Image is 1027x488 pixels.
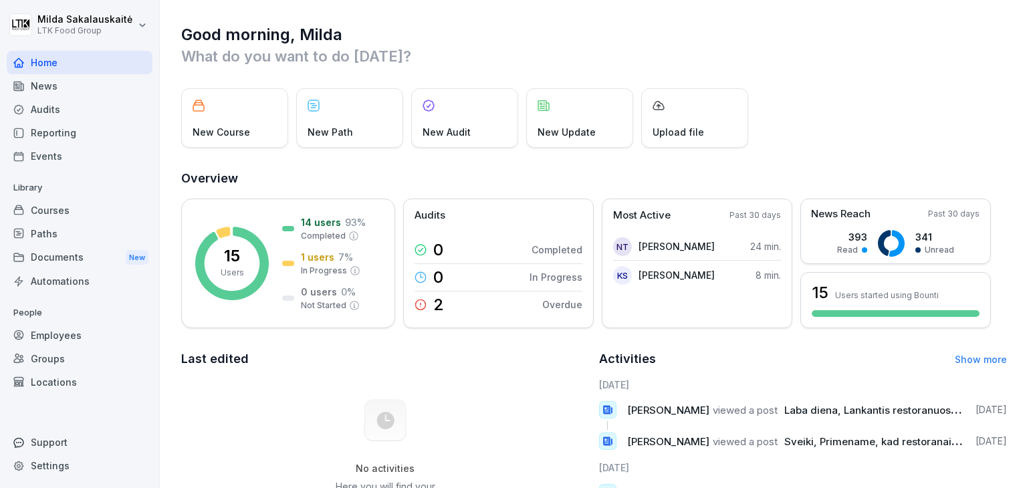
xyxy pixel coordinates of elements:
p: In Progress [301,265,347,277]
div: Support [7,431,152,454]
h6: [DATE] [599,461,1008,475]
div: NT [613,237,632,256]
h2: Overview [181,169,1007,188]
span: [PERSON_NAME] [627,435,709,448]
p: New Audit [423,125,471,139]
p: Past 30 days [928,208,980,220]
p: New Path [308,125,353,139]
p: People [7,302,152,324]
a: Locations [7,370,152,394]
p: 0 [433,269,443,285]
p: Completed [532,243,582,257]
a: Courses [7,199,152,222]
a: Audits [7,98,152,121]
a: Employees [7,324,152,347]
a: Paths [7,222,152,245]
p: Unread [925,244,954,256]
p: Upload file [653,125,704,139]
p: 93 % [345,215,366,229]
p: [DATE] [976,435,1007,448]
p: 2 [433,297,444,313]
a: DocumentsNew [7,245,152,270]
p: [DATE] [976,403,1007,416]
p: New Course [193,125,250,139]
p: Overdue [542,297,582,312]
span: viewed a post [713,435,778,448]
p: In Progress [530,270,582,284]
div: New [126,250,148,265]
p: [PERSON_NAME] [639,268,715,282]
p: 15 [224,248,240,264]
h1: Good morning, Milda [181,24,1007,45]
h5: No activities [318,463,453,475]
h2: Last edited [181,350,590,368]
div: KS [613,266,632,285]
p: Read [837,244,858,256]
p: 393 [837,230,867,244]
p: What do you want to do [DATE]? [181,45,1007,67]
div: Documents [7,245,152,270]
a: Reporting [7,121,152,144]
p: Users [221,267,244,279]
p: 341 [915,230,954,244]
p: Completed [301,230,346,242]
p: 0 users [301,285,337,299]
p: 14 users [301,215,341,229]
a: Groups [7,347,152,370]
p: 24 min. [750,239,781,253]
p: Most Active [613,208,671,223]
p: 0 [433,242,443,258]
a: News [7,74,152,98]
a: Show more [955,354,1007,365]
h6: [DATE] [599,378,1008,392]
span: [PERSON_NAME] [627,404,709,416]
h3: 15 [812,281,828,304]
p: LTK Food Group [37,26,132,35]
p: Library [7,177,152,199]
a: Automations [7,269,152,293]
p: 7 % [338,250,353,264]
a: Settings [7,454,152,477]
p: Milda Sakalauskaitė [37,14,132,25]
p: Users started using Bounti [835,290,939,300]
p: New Update [538,125,596,139]
h2: Activities [599,350,656,368]
a: Home [7,51,152,74]
p: News Reach [811,207,871,222]
p: Not Started [301,299,346,312]
span: viewed a post [713,404,778,416]
p: Audits [415,208,445,223]
p: [PERSON_NAME] [639,239,715,253]
p: 1 users [301,250,334,264]
p: 8 min. [756,268,781,282]
a: Events [7,144,152,168]
p: 0 % [341,285,356,299]
p: Past 30 days [729,209,781,221]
